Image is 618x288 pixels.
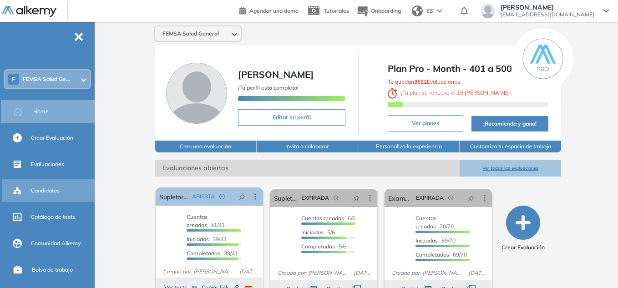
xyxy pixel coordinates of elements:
[219,194,225,199] span: check-circle
[388,269,465,277] span: Creado por: [PERSON_NAME]
[415,237,438,244] span: Iniciadas
[353,194,360,202] span: pushpin
[274,269,350,277] span: Creado por: [PERSON_NAME]
[187,213,208,228] span: Cuentas creadas
[33,107,49,116] span: Home
[301,229,335,236] span: 5/6
[358,141,460,152] button: Personaliza la experiencia
[437,9,442,13] img: arrow
[324,7,349,14] span: Tutoriales
[155,160,460,177] span: Evaluaciones abiertas
[31,187,60,195] span: Candidatos
[301,243,335,250] span: Completados
[301,215,344,222] span: Cuentas creadas
[468,194,474,202] span: pushpin
[23,76,70,83] span: FEMSA Salud Ge...
[414,78,427,85] b: 3622
[465,269,488,277] span: [DATE]
[501,243,545,252] span: Crear Evaluación
[415,215,436,230] span: Cuentas creadas
[239,193,245,200] span: pushpin
[238,69,314,80] span: [PERSON_NAME]
[501,206,545,252] button: Crear Evaluación
[501,11,594,18] span: [EMAIL_ADDRESS][DOMAIN_NAME]
[31,134,73,142] span: Crear Evaluación
[415,251,467,258] span: 69/70
[238,109,345,126] button: Editar mi perfil
[460,160,561,177] button: Ver todas las evaluaciones
[388,78,460,85] span: Te quedan Evaluaciones
[187,236,209,243] span: Iniciadas
[356,1,401,21] button: Onboarding
[501,4,594,11] span: [PERSON_NAME]
[187,236,227,243] span: 39/41
[155,141,257,152] button: Crea una evaluación
[350,269,374,277] span: [DATE]
[388,189,412,207] a: Examen final etapa 2 grupos 2025
[187,213,225,228] span: 41/41
[32,266,73,274] span: Bolsa de trabajo
[301,243,346,250] span: 5/6
[460,141,561,152] button: Customiza tu espacio de trabajo
[334,195,339,201] span: field-time
[274,189,298,207] a: Supletorio Franquicias escuela de auxiliares
[162,30,219,37] span: FEMSA Salud General
[159,268,236,276] span: Creado por: [PERSON_NAME]
[2,6,56,17] img: Logo
[187,250,220,257] span: Completados
[415,215,454,230] span: 70/70
[412,5,423,16] img: world
[238,84,299,91] span: ¡Tu perfil está completo!
[301,194,329,202] span: EXPIRADA
[192,192,215,201] span: ABIERTA
[388,115,463,131] button: Ver planes
[471,116,549,131] button: ¡Recomienda y gana!
[31,213,75,221] span: Catálogo de tests
[232,189,252,204] button: pushpin
[301,229,324,236] span: Iniciadas
[371,7,401,14] span: Onboarding
[31,239,81,248] span: Comunidad Alkemy
[416,194,444,202] span: EXPIRADA
[166,63,227,124] img: Foto de perfil
[31,160,64,168] span: Evaluaciones
[236,268,259,276] span: [DATE]
[415,237,456,244] span: 69/70
[388,62,549,76] span: Plan Pro - Month - 401 a 500
[346,191,366,205] button: pushpin
[249,7,299,14] span: Agendar una demo
[388,89,512,96] span: ¡ Tu plan se renueva el !
[12,76,15,83] span: F
[461,191,481,205] button: pushpin
[415,251,449,258] span: Completados
[159,187,188,206] a: Supletorio Cert. Medicinas Franquicias 2025
[448,195,454,201] span: field-time
[239,5,299,15] a: Agendar una demo
[388,88,398,99] img: clock-svg
[301,215,355,222] span: 6/6
[257,141,358,152] button: Invita a colaborar
[456,89,510,96] b: 15 [PERSON_NAME]
[426,7,433,15] span: ES
[187,250,238,257] span: 39/41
